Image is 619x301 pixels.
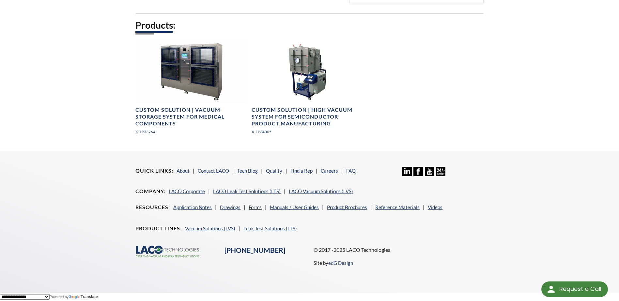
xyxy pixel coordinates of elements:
a: Quality [266,168,282,174]
a: FAQ [346,168,356,174]
div: Request a Call [559,281,601,296]
a: Tech Blog [237,168,258,174]
a: Custom Thermal Vacuum System - X-1P34005Custom Solution | High Vacuum System for Semiconductor Pr... [252,40,364,140]
a: Contact LACO [198,168,229,174]
a: Vacuum Solutions (LVS) [185,225,235,231]
h4: Resources [135,204,170,211]
h4: Product Lines [135,225,182,232]
a: Drawings [220,204,240,210]
a: Find a Rep [290,168,313,174]
p: X-1P33764 [135,129,247,135]
a: LACO Vacuum Solutions (LVS) [289,188,353,194]
h4: Custom Solution | High Vacuum System for Semiconductor Product Manufacturing [252,107,364,127]
a: About [177,168,190,174]
img: Google Translate [69,295,81,299]
h4: Custom Solution | Vacuum Storage System for Medical Components [135,107,247,127]
img: round button [546,284,556,294]
a: Application Notes [173,204,212,210]
a: Leak Test Solutions (LTS) [243,225,297,231]
p: Site by [314,259,353,267]
a: Manuals / User Guides [270,204,319,210]
a: Product Brochures [327,204,367,210]
a: Forms [249,204,262,210]
a: [PHONE_NUMBER] [224,246,285,254]
p: © 2017 -2025 LACO Technologies [314,246,484,254]
a: Translate [69,294,98,299]
h4: Quick Links [135,167,173,174]
a: LACO Corporate [169,188,205,194]
a: Videos [428,204,442,210]
img: 24/7 Support Icon [436,167,445,176]
h2: Products: [135,19,483,31]
a: LACO Leak Test Solutions (LTS) [213,188,281,194]
a: Careers [321,168,338,174]
div: Request a Call [541,281,608,297]
a: Reference Materials [375,204,420,210]
a: 24/7 Support [436,171,445,177]
a: Vacuum Storage System, angled viewCustom Solution | Vacuum Storage System for Medical ComponentsX... [135,40,247,140]
a: edG Design [328,260,353,266]
h4: Company [135,188,165,195]
p: X-1P34005 [252,129,364,135]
